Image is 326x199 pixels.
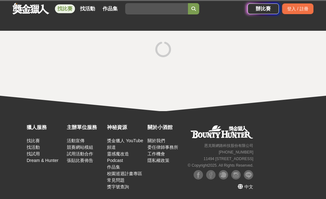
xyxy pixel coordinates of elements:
div: 獵人服務 [27,124,64,131]
a: 靈感魔改造 Podcast [107,151,129,163]
small: [PHONE_NUMBER] [219,150,253,154]
div: 神秘資源 [107,124,144,131]
a: 找活動 [27,145,40,150]
small: 恩克斯網路科技股份有限公司 [204,143,253,148]
img: LINE [244,170,253,180]
a: 競賽網站模組 [67,145,93,150]
img: Facebook [194,170,203,180]
small: © Copyright 2025 . All Rights Reserved. [188,163,253,168]
a: 找活動 [77,4,98,13]
small: 11494 [STREET_ADDRESS] [204,157,254,161]
a: 活動宣傳 [67,138,84,143]
a: 獎字號查詢 [107,184,129,189]
a: 作品集 [107,164,120,169]
a: 委任律師事務所 [147,145,178,150]
a: 試用活動合作 [67,151,93,156]
a: 常見問題 [107,178,125,183]
a: 辦比賽 [248,3,279,14]
img: Facebook [206,170,216,180]
img: Instagram [231,170,241,180]
a: 找比賽 [55,4,75,13]
div: 登入 / 註冊 [282,3,313,14]
a: 張貼比賽佈告 [67,158,93,163]
a: 找比賽 [27,138,40,143]
a: 隱私權政策 [147,158,169,163]
div: 主辦單位服務 [67,124,104,131]
a: Dream & Hunter [27,158,58,163]
span: 中文 [244,184,253,189]
div: 關於小酒館 [147,124,184,131]
a: 校園巡迴計畫專區 [107,171,142,176]
a: 獎金獵人 YouTube 頻道 [107,138,143,150]
a: 工作機會 [147,151,165,156]
img: Plurk [219,170,228,180]
a: 關於我們 [147,138,165,143]
a: 找試用 [27,151,40,156]
a: 作品集 [100,4,120,13]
